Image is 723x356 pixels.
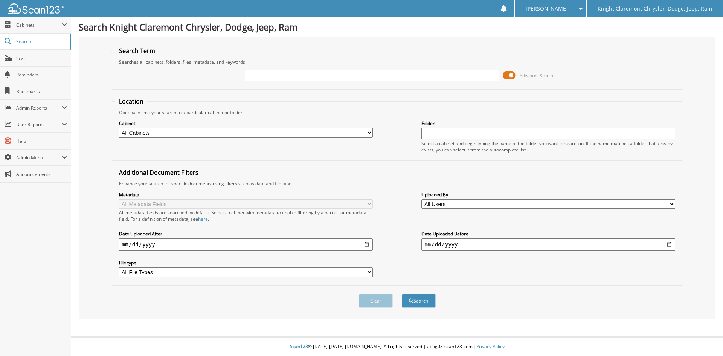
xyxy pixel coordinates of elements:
[421,238,675,251] input: end
[119,231,373,237] label: Date Uploaded After
[290,343,308,350] span: Scan123
[421,120,675,127] label: Folder
[115,180,679,187] div: Enhance your search for specific documents using filters such as date and file type.
[421,140,675,153] div: Select a cabinet and begin typing the name of the folder you want to search in. If the name match...
[119,209,373,222] div: All metadata fields are searched by default. Select a cabinet with metadata to enable filtering b...
[119,120,373,127] label: Cabinet
[115,47,159,55] legend: Search Term
[119,260,373,266] label: File type
[119,238,373,251] input: start
[16,22,62,28] span: Cabinets
[115,97,147,105] legend: Location
[598,6,712,11] span: Knight Claremont Chrysler, Dodge, Jeep, Ram
[16,38,66,45] span: Search
[71,338,723,356] div: © [DATE]-[DATE] [DOMAIN_NAME]. All rights reserved | appg03-scan123-com |
[16,171,67,177] span: Announcements
[526,6,568,11] span: [PERSON_NAME]
[79,21,715,33] h1: Search Knight Claremont Chrysler, Dodge, Jeep, Ram
[115,59,679,65] div: Searches all cabinets, folders, files, metadata, and keywords
[359,294,393,308] button: Clear
[476,343,505,350] a: Privacy Policy
[115,109,679,116] div: Optionally limit your search to a particular cabinet or folder
[115,168,202,177] legend: Additional Document Filters
[16,88,67,95] span: Bookmarks
[16,72,67,78] span: Reminders
[421,231,675,237] label: Date Uploaded Before
[198,216,208,222] a: here
[8,3,64,14] img: scan123-logo-white.svg
[16,121,62,128] span: User Reports
[16,154,62,161] span: Admin Menu
[16,138,67,144] span: Help
[16,105,62,111] span: Admin Reports
[520,73,553,78] span: Advanced Search
[119,191,373,198] label: Metadata
[402,294,436,308] button: Search
[16,55,67,61] span: Scan
[421,191,675,198] label: Uploaded By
